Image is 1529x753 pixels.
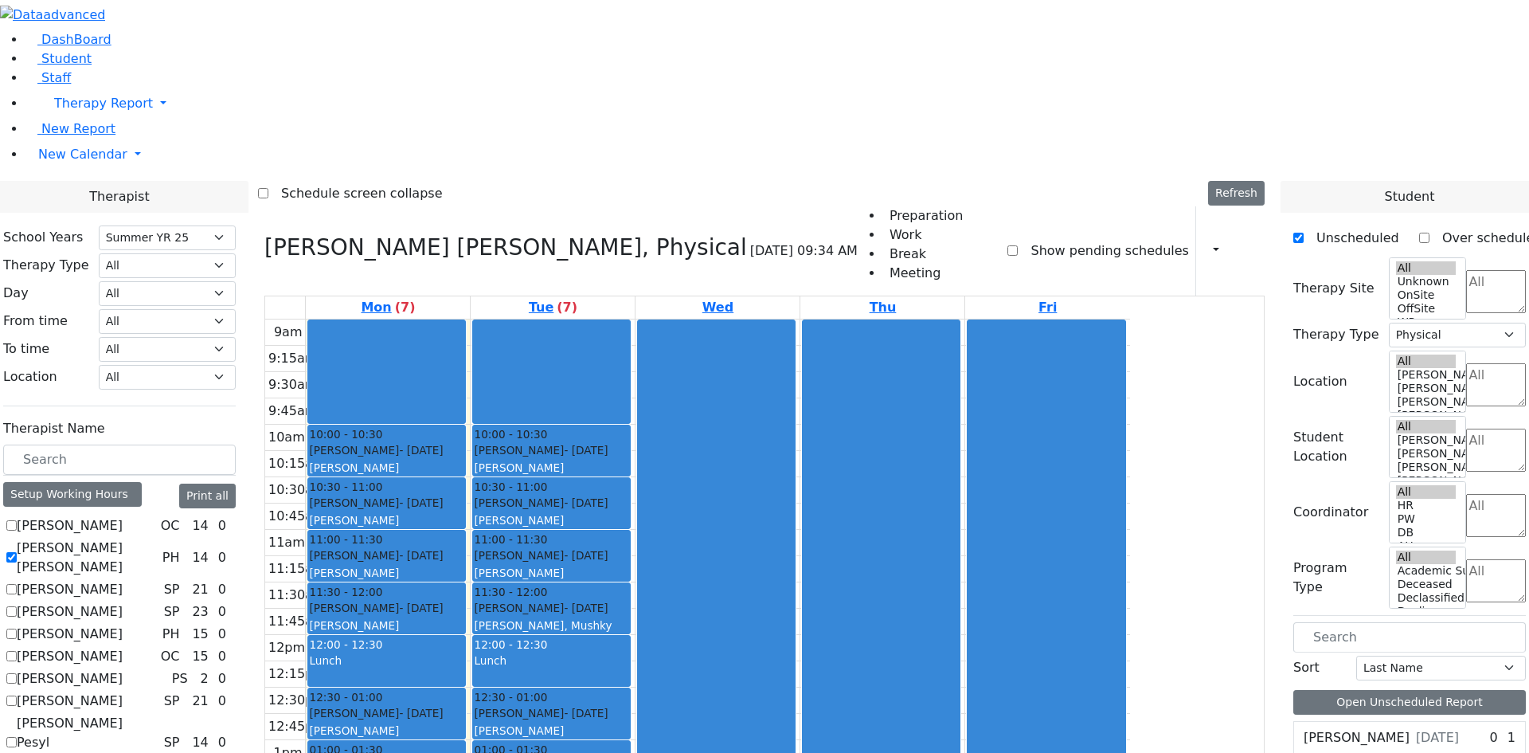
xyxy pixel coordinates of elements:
button: Refresh [1208,181,1265,206]
div: 12:30pm [265,691,329,710]
option: [PERSON_NAME] 3 [1396,461,1457,474]
input: Search [1293,622,1526,653]
div: SP [158,580,186,599]
label: Program Type [1293,559,1379,597]
div: OC [154,516,186,535]
div: [PERSON_NAME] [309,512,464,528]
div: 12:15pm [265,665,329,684]
div: Setup Working Hours [3,482,142,507]
label: [PERSON_NAME] [17,692,123,711]
div: 1 [1504,728,1519,747]
div: 0 [215,625,229,644]
div: [PERSON_NAME] [474,723,629,739]
option: Unknown [1396,275,1457,288]
div: 10am [265,428,308,447]
li: Meeting [883,264,963,283]
span: 11:30 - 12:00 [474,584,547,600]
div: [PERSON_NAME] [309,565,464,581]
option: [PERSON_NAME] 2 [1396,474,1457,488]
li: Work [883,226,963,245]
a: DashBoard [25,32,111,47]
div: 23 [189,602,211,622]
div: PH [156,548,186,567]
div: Lunch [309,653,464,669]
span: New Report [41,121,115,136]
label: [PERSON_NAME] [17,669,123,688]
span: - [DATE] [564,444,608,457]
option: OffSite [1396,302,1457,316]
div: 21 [189,692,211,711]
div: 11:15am [265,559,329,578]
label: [PERSON_NAME] [17,647,123,666]
label: (7) [395,298,416,317]
label: [PERSON_NAME] [17,516,123,535]
label: Unscheduled [1304,226,1399,251]
button: Open Unscheduled Report [1293,690,1526,715]
option: HR [1396,499,1457,512]
label: Student Location [1293,428,1379,466]
div: [PERSON_NAME] [474,460,629,476]
div: [PERSON_NAME] [309,547,464,563]
label: Therapist Name [3,419,105,438]
span: 12:30 - 01:00 [309,689,382,705]
span: - [DATE] [399,496,443,509]
div: 9:15am [265,349,320,368]
div: 14 [189,516,211,535]
div: [PERSON_NAME] [474,565,629,581]
option: All [1396,485,1457,499]
div: 12:45pm [265,717,329,736]
div: 0 [215,602,229,622]
div: 9am [271,323,306,342]
span: Student [1384,187,1434,206]
div: 12pm [265,638,308,657]
span: - [DATE] [564,707,608,720]
span: 12:00 - 12:30 [474,638,547,651]
div: 15 [189,647,211,666]
label: School Years [3,228,83,247]
div: 0 [1487,728,1501,747]
option: [PERSON_NAME] 4 [1396,447,1457,461]
div: 10:45am [265,507,329,526]
option: All [1396,551,1457,564]
option: [PERSON_NAME] 4 [1396,382,1457,395]
div: PH [156,625,186,644]
div: [PERSON_NAME] [309,600,464,616]
div: [PERSON_NAME] [309,495,464,511]
span: 11:00 - 11:30 [474,531,547,547]
span: 12:30 - 01:00 [474,689,547,705]
div: SP [158,733,186,752]
a: Therapy Report [25,88,1529,120]
span: 11:30 - 12:00 [309,584,382,600]
h3: [PERSON_NAME] [PERSON_NAME], Physical [264,234,747,261]
span: - [DATE] [564,602,608,614]
div: [PERSON_NAME] [474,600,629,616]
option: Declines [1396,605,1457,618]
div: 14 [189,548,211,567]
option: Declassified [1396,591,1457,605]
option: AH [1396,539,1457,553]
div: 11:30am [265,586,329,605]
label: [PERSON_NAME] [1304,728,1410,747]
span: 11:00 - 11:30 [309,531,382,547]
option: OnSite [1396,288,1457,302]
label: Therapy Site [1293,279,1375,298]
option: Academic Support [1396,564,1457,578]
div: 11:45am [265,612,329,631]
span: 10:30 - 11:00 [474,479,547,495]
span: - [DATE] [399,707,443,720]
textarea: Search [1466,494,1526,537]
a: August 13, 2025 [699,296,737,319]
label: [PERSON_NAME] [17,580,123,599]
div: 0 [215,733,229,752]
label: Location [3,367,57,386]
option: [PERSON_NAME] 5 [1396,368,1457,382]
span: Therapist [89,187,149,206]
label: Coordinator [1293,503,1368,522]
div: Lunch [474,653,629,669]
div: 9:30am [265,375,320,394]
option: All [1396,355,1457,368]
div: [PERSON_NAME] [309,460,464,476]
div: [PERSON_NAME] [474,495,629,511]
div: [PERSON_NAME] [474,442,629,458]
span: - [DATE] [399,444,443,457]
